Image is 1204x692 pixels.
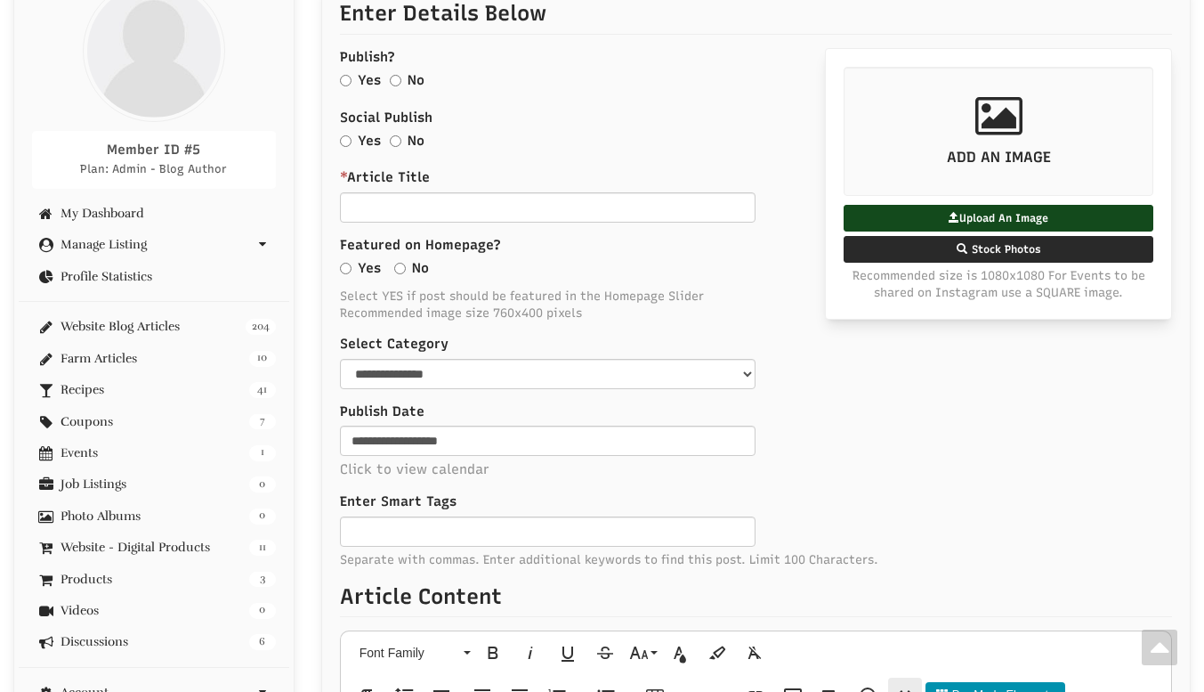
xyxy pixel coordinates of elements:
span: 1 [249,445,276,461]
label: Stock Photos [844,236,1153,263]
a: 0 Job Listings [32,477,276,491]
span: 0 [249,476,276,493]
span: 3 [249,572,276,588]
p: ADD AN IMAGE [862,94,1135,168]
button: Background Color [700,635,734,671]
input: Yes [340,263,352,274]
span: 11 [249,540,276,556]
span: 7 [249,414,276,430]
a: 1 Events [32,446,276,460]
input: Yes [340,75,352,86]
button: Font Family [353,635,473,671]
a: 3 Products [32,573,276,586]
label: Article Title [340,168,1172,187]
a: Profile Statistics [32,270,276,283]
select: select-1 [340,359,756,389]
p: Article Content [340,582,1172,617]
label: No [408,71,424,90]
a: 41 Recipes [32,383,276,396]
a: My Dashboard [32,207,276,220]
a: 10 Farm Articles [32,352,276,365]
label: Publish Date [340,403,424,421]
button: Clear Formatting [738,635,772,671]
a: Manage Listing [32,238,276,251]
button: Italic (Ctrl+I) [513,635,547,671]
label: No [408,132,424,151]
input: No [394,263,406,274]
span: 204 [246,319,276,335]
span: 0 [249,509,276,525]
label: Featured on Homepage? [340,236,1172,255]
label: Yes [358,71,381,90]
p: Click to view calendar [340,460,1172,479]
span: 41 [249,382,276,398]
label: Social Publish [340,109,1172,127]
span: 0 [249,603,276,619]
a: 7 Coupons [32,415,276,428]
button: Font Size [626,635,659,671]
label: No [412,259,429,278]
input: Yes [340,135,352,147]
button: Strikethrough (Ctrl+S) [588,635,622,671]
span: Member ID #5 [107,142,200,158]
label: Select Category [340,335,1172,354]
a: 11 Website - Digital Products [32,541,276,554]
span: Font Family [356,646,463,661]
a: 0 Photo Albums [32,509,276,523]
button: Bold (Ctrl+B) [476,635,510,671]
span: Plan: Admin - Blog Author [80,162,227,175]
label: Upload An Image [844,205,1153,232]
a: 204 Website Blog Articles [32,320,276,333]
span: Select YES if post should be featured in the Homepage Slider Recommended image size 760x400 pixels [340,288,1172,322]
label: Yes [358,259,381,278]
label: Enter Smart Tags [340,493,1172,511]
span: Separate with commas. Enter additional keywords to find this post. Limit 100 Characters. [340,551,1172,568]
input: No [390,75,401,86]
button: Text Color [663,635,697,671]
span: 10 [249,351,276,367]
span: Recommended size is 1080x1080 For Events to be shared on Instagram use a SQUARE image. [844,267,1153,302]
label: Yes [358,132,381,151]
input: No [390,135,401,147]
a: 0 Videos [32,604,276,617]
button: Underline (Ctrl+U) [551,635,585,671]
label: Publish? [340,48,1172,67]
span: 6 [249,634,276,650]
a: 6 Discussions [32,635,276,648]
